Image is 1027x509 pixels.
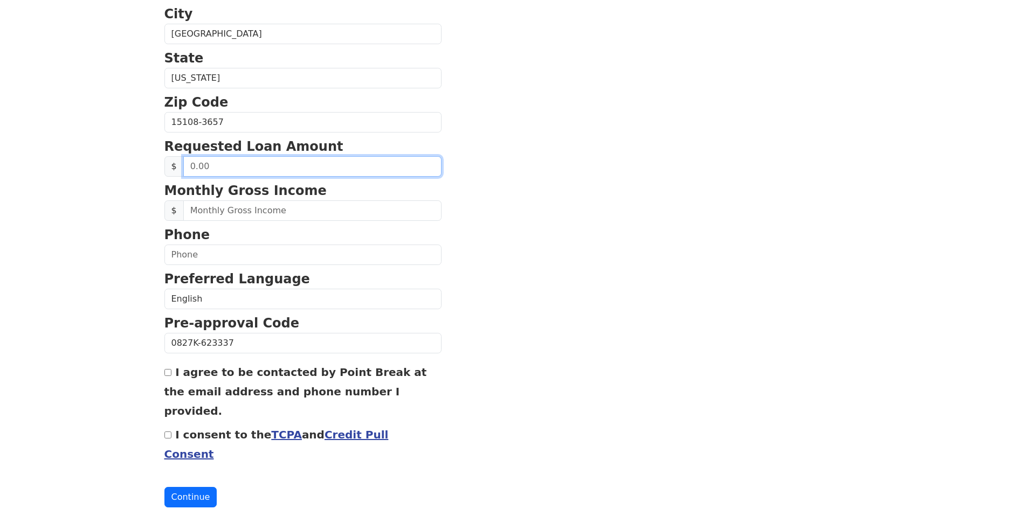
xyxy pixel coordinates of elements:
[164,181,442,200] p: Monthly Gross Income
[164,24,442,44] input: City
[164,366,427,417] label: I agree to be contacted by Point Break at the email address and phone number I provided.
[164,156,184,177] span: $
[164,333,442,353] input: Pre-approval Code
[164,428,389,461] label: I consent to the and
[183,200,442,221] input: Monthly Gross Income
[164,487,217,507] button: Continue
[183,156,442,177] input: 0.00
[164,316,300,331] strong: Pre-approval Code
[164,51,204,66] strong: State
[271,428,302,441] a: TCPA
[164,245,442,265] input: Phone
[164,112,442,133] input: Zip Code
[164,95,229,110] strong: Zip Code
[164,271,310,287] strong: Preferred Language
[164,200,184,221] span: $
[164,227,210,242] strong: Phone
[164,139,343,154] strong: Requested Loan Amount
[164,6,193,22] strong: City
